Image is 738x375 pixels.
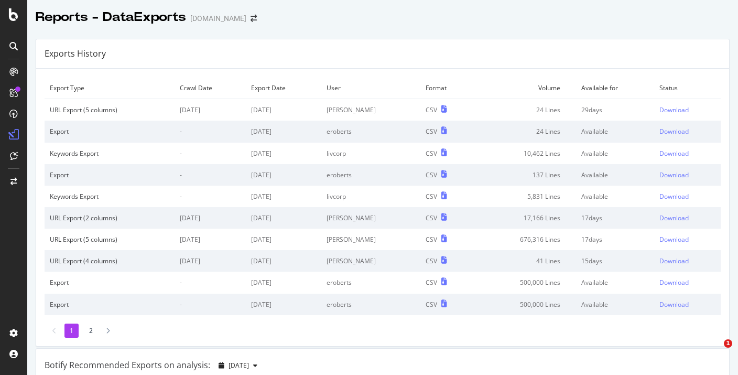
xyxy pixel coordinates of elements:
td: User [321,77,421,99]
div: Keywords Export [50,192,169,201]
span: 1 [724,339,732,348]
td: [PERSON_NAME] [321,229,421,250]
a: Download [659,278,715,287]
a: Download [659,235,715,244]
td: [DATE] [246,229,321,250]
td: 15 days [576,250,655,272]
td: [DATE] [246,272,321,293]
div: Available [581,300,649,309]
a: Download [659,256,715,265]
a: Download [659,127,715,136]
div: URL Export (5 columns) [50,105,169,114]
td: [DATE] [246,164,321,186]
div: Download [659,213,689,222]
div: Available [581,192,649,201]
div: URL Export (5 columns) [50,235,169,244]
td: [DATE] [175,99,246,121]
div: CSV [426,127,437,136]
span: 2025 Sep. 20th [229,361,249,370]
div: Export [50,170,169,179]
button: [DATE] [214,357,262,374]
td: 676,316 Lines [474,229,576,250]
div: CSV [426,256,437,265]
td: 17 days [576,229,655,250]
td: [PERSON_NAME] [321,99,421,121]
td: Crawl Date [175,77,246,99]
div: CSV [426,192,437,201]
td: [DATE] [246,186,321,207]
td: Export Date [246,77,321,99]
div: Download [659,149,689,158]
a: Download [659,170,715,179]
div: Keywords Export [50,149,169,158]
td: livcorp [321,186,421,207]
td: - [175,121,246,142]
td: 500,000 Lines [474,294,576,315]
div: CSV [426,278,437,287]
td: - [175,294,246,315]
div: Download [659,235,689,244]
td: [DATE] [246,99,321,121]
td: [DATE] [246,207,321,229]
div: Available [581,127,649,136]
td: Format [420,77,474,99]
td: 17,166 Lines [474,207,576,229]
div: [DOMAIN_NAME] [190,13,246,24]
td: [PERSON_NAME] [321,207,421,229]
div: arrow-right-arrow-left [251,15,257,22]
td: 41 Lines [474,250,576,272]
div: CSV [426,213,437,222]
td: - [175,272,246,293]
div: URL Export (2 columns) [50,213,169,222]
td: 24 Lines [474,121,576,142]
td: - [175,164,246,186]
div: Available [581,149,649,158]
td: [DATE] [246,121,321,142]
td: eroberts [321,272,421,293]
div: CSV [426,105,437,114]
td: [DATE] [175,229,246,250]
li: 2 [84,324,98,338]
td: eroberts [321,121,421,142]
a: Download [659,300,715,309]
div: Available [581,278,649,287]
div: Download [659,278,689,287]
div: Reports - DataExports [36,8,186,26]
td: 24 Lines [474,99,576,121]
a: Download [659,149,715,158]
div: Download [659,127,689,136]
li: 1 [64,324,79,338]
td: Export Type [45,77,175,99]
div: CSV [426,235,437,244]
a: Download [659,213,715,222]
td: - [175,143,246,164]
td: [DATE] [175,207,246,229]
div: Exports History [45,48,106,60]
div: Download [659,300,689,309]
td: 29 days [576,99,655,121]
div: Export [50,278,169,287]
td: [DATE] [246,250,321,272]
div: CSV [426,300,437,309]
td: - [175,186,246,207]
td: [DATE] [175,250,246,272]
td: [DATE] [246,143,321,164]
div: Botify Recommended Exports on analysis: [45,359,210,371]
div: Download [659,105,689,114]
a: Download [659,192,715,201]
div: CSV [426,170,437,179]
div: CSV [426,149,437,158]
td: eroberts [321,164,421,186]
td: 500,000 Lines [474,272,576,293]
div: Export [50,300,169,309]
div: Download [659,170,689,179]
div: Export [50,127,169,136]
td: 137 Lines [474,164,576,186]
td: eroberts [321,294,421,315]
td: 10,462 Lines [474,143,576,164]
td: Available for [576,77,655,99]
td: livcorp [321,143,421,164]
td: Status [654,77,721,99]
div: Download [659,256,689,265]
div: Download [659,192,689,201]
